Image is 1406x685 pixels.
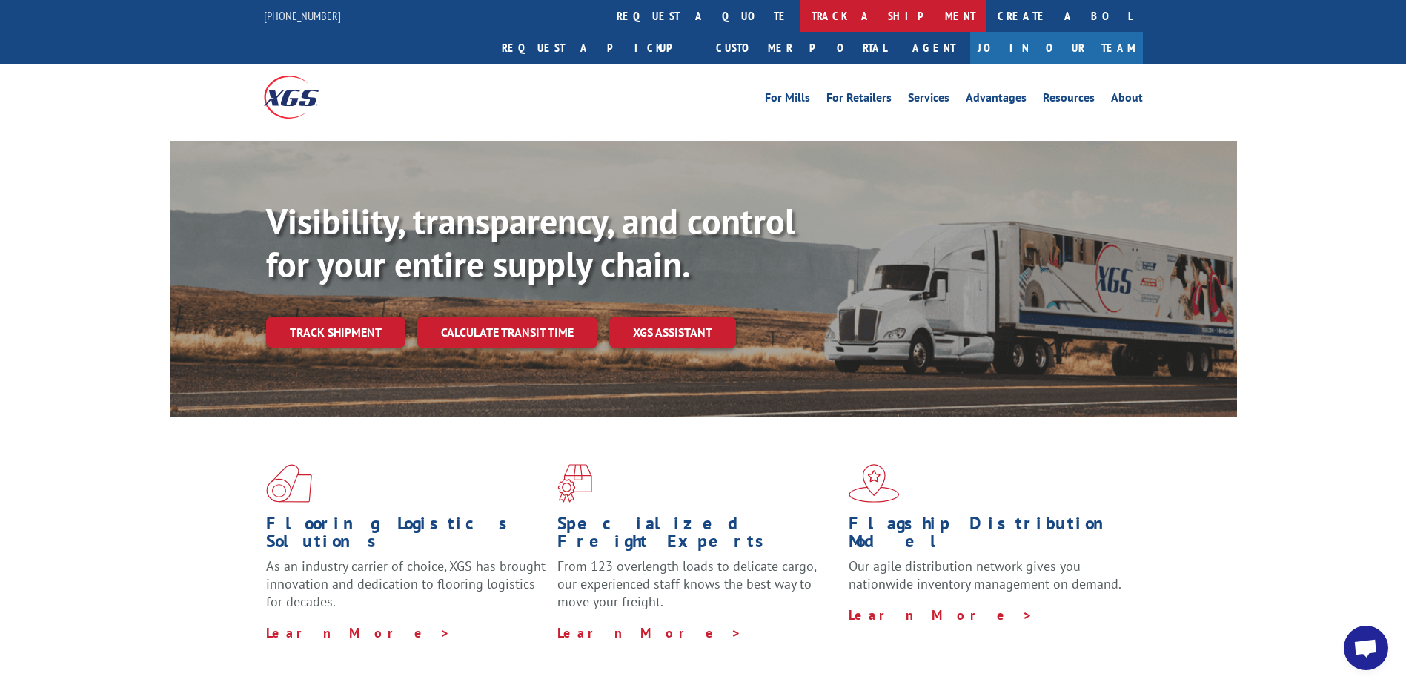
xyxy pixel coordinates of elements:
img: xgs-icon-focused-on-flooring-red [557,464,592,503]
a: Calculate transit time [417,317,597,348]
a: [PHONE_NUMBER] [264,8,341,23]
a: XGS ASSISTANT [609,317,736,348]
h1: Flagship Distribution Model [849,514,1129,557]
a: Request a pickup [491,32,705,64]
h1: Flooring Logistics Solutions [266,514,546,557]
h1: Specialized Freight Experts [557,514,838,557]
a: Join Our Team [970,32,1143,64]
a: Customer Portal [705,32,898,64]
a: For Mills [765,92,810,108]
img: xgs-icon-flagship-distribution-model-red [849,464,900,503]
a: Learn More > [557,624,742,641]
a: For Retailers [826,92,892,108]
a: Resources [1043,92,1095,108]
span: Our agile distribution network gives you nationwide inventory management on demand. [849,557,1121,592]
a: Agent [898,32,970,64]
a: Learn More > [849,606,1033,623]
p: From 123 overlength loads to delicate cargo, our experienced staff knows the best way to move you... [557,557,838,623]
a: Services [908,92,949,108]
div: Open chat [1344,626,1388,670]
a: Learn More > [266,624,451,641]
a: Track shipment [266,317,405,348]
a: Advantages [966,92,1027,108]
a: About [1111,92,1143,108]
b: Visibility, transparency, and control for your entire supply chain. [266,198,795,287]
img: xgs-icon-total-supply-chain-intelligence-red [266,464,312,503]
span: As an industry carrier of choice, XGS has brought innovation and dedication to flooring logistics... [266,557,546,610]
